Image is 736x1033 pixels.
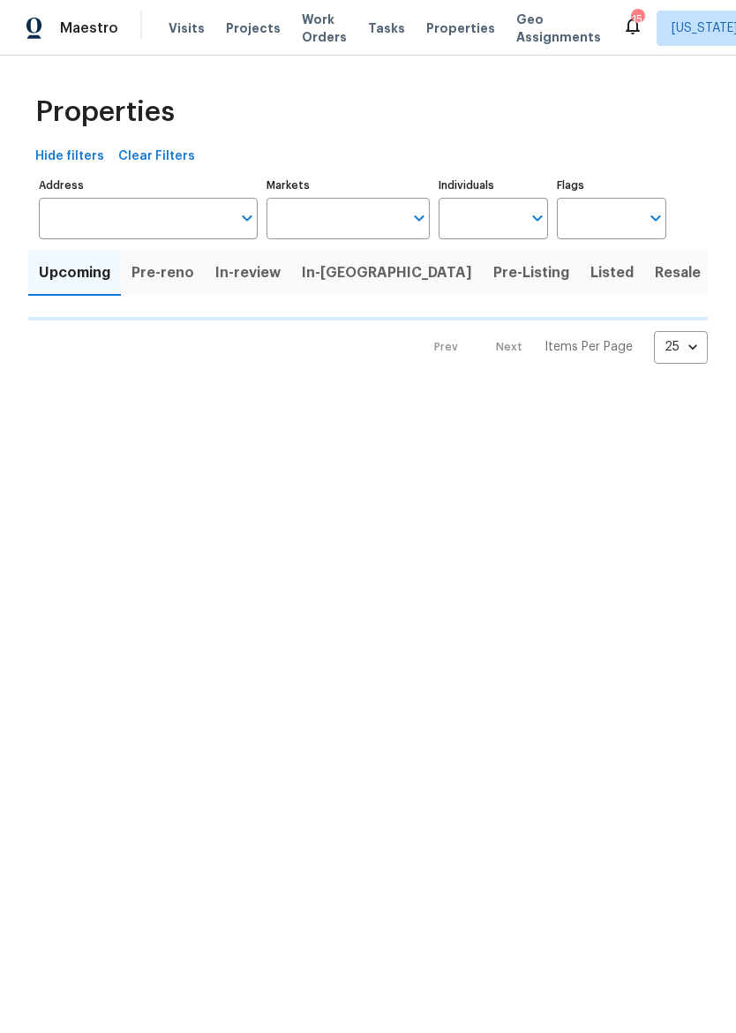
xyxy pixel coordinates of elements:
[235,206,259,230] button: Open
[39,260,110,285] span: Upcoming
[417,331,708,364] nav: Pagination Navigation
[525,206,550,230] button: Open
[131,260,194,285] span: Pre-reno
[35,103,175,121] span: Properties
[118,146,195,168] span: Clear Filters
[302,11,347,46] span: Work Orders
[226,19,281,37] span: Projects
[267,180,431,191] label: Markets
[557,180,666,191] label: Flags
[215,260,281,285] span: In-review
[643,206,668,230] button: Open
[493,260,569,285] span: Pre-Listing
[407,206,432,230] button: Open
[590,260,634,285] span: Listed
[516,11,601,46] span: Geo Assignments
[302,260,472,285] span: In-[GEOGRAPHIC_DATA]
[28,140,111,173] button: Hide filters
[544,338,633,356] p: Items Per Page
[631,11,643,28] div: 15
[368,22,405,34] span: Tasks
[426,19,495,37] span: Properties
[60,19,118,37] span: Maestro
[169,19,205,37] span: Visits
[35,146,104,168] span: Hide filters
[655,260,701,285] span: Resale
[654,324,708,370] div: 25
[439,180,548,191] label: Individuals
[111,140,202,173] button: Clear Filters
[39,180,258,191] label: Address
